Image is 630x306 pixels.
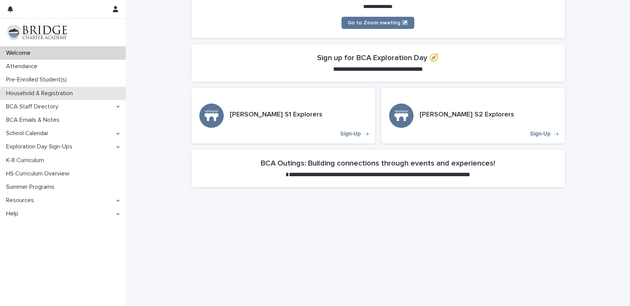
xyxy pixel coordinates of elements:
p: Summer Programs [3,183,61,191]
h2: BCA Outings: Building connections through events and experiences! [261,159,495,168]
p: Welcome [3,49,37,57]
a: Sign-Up [381,88,565,143]
p: Resources [3,197,40,204]
h3: [PERSON_NAME] S1 Explorers [230,111,322,119]
p: HS Curriculum Overview [3,170,75,177]
p: Household & Registration [3,90,79,97]
a: Sign-Up [191,88,375,143]
p: K-8 Curriculum [3,157,50,164]
h2: Sign up for BCA Exploration Day 🧭 [317,53,439,62]
p: BCA Staff Directory [3,103,64,110]
p: BCA Emails & Notes [3,116,66,124]
p: Pre-Enrolled Student(s) [3,76,73,83]
img: V1C1m3IdTEidaUdm9Hs0 [6,25,67,40]
span: Go to Zoom meeting ↗️ [348,20,408,25]
p: Exploration Day Sign-Ups [3,143,79,150]
p: Sign-Up [530,131,551,137]
a: Go to Zoom meeting ↗️ [341,17,414,29]
p: Sign-Up [340,131,361,137]
p: Attendance [3,63,43,70]
p: School Calendar [3,130,55,137]
p: Help [3,210,24,217]
h3: [PERSON_NAME] S2 Explorers [420,111,514,119]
